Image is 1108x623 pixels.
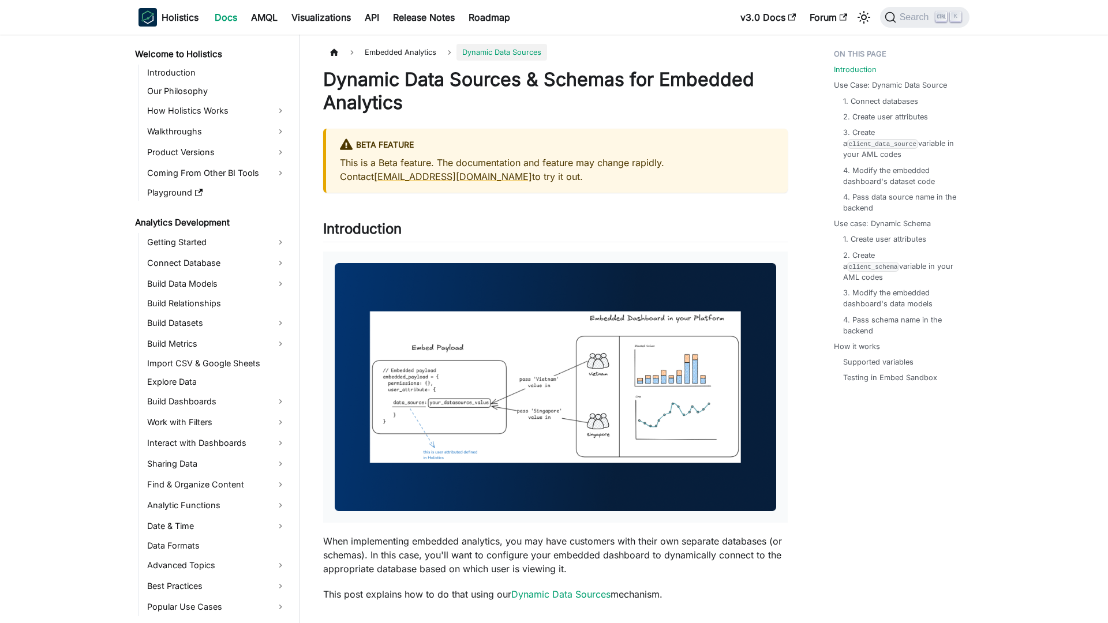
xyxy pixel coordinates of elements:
[834,341,880,352] a: How it works
[511,588,611,600] a: Dynamic Data Sources
[208,8,244,27] a: Docs
[843,314,958,336] a: 4. Pass schema name in the backend
[843,165,958,187] a: 4. Modify the embedded dashboard's dataset code
[855,8,873,27] button: Switch between dark and light mode (currently light mode)
[144,254,290,272] a: Connect Database
[144,355,290,371] a: Import CSV & Google Sheets
[843,372,937,383] a: Testing in Embed Sandbox
[323,44,345,61] a: Home page
[462,8,517,27] a: Roadmap
[847,139,918,149] code: client_data_source
[834,64,877,75] a: Introduction
[144,275,290,293] a: Build Data Models
[144,455,290,473] a: Sharing Data
[144,517,290,535] a: Date & Time
[843,234,926,245] a: 1. Create user attributes
[358,8,386,27] a: API
[144,434,290,452] a: Interact with Dashboards
[323,587,788,601] p: This post explains how to do that using our mechanism.
[132,46,290,62] a: Welcome to Holistics
[144,475,290,494] a: Find & Organize Content
[127,35,300,623] nav: Docs sidebar
[144,122,290,141] a: Walkthroughs
[834,218,931,229] a: Use case: Dynamic Schema
[896,12,936,22] span: Search
[132,215,290,231] a: Analytics Development
[843,192,958,213] a: 4. Pass data source name in the backend
[144,335,290,353] a: Build Metrics
[144,577,290,595] a: Best Practices
[144,164,290,182] a: Coming From Other BI Tools
[843,356,914,367] a: Supported variables
[138,8,199,27] a: HolisticsHolistics
[335,263,776,511] img: dynamic data source embed
[834,80,947,91] a: Use Case: Dynamic Data Source
[323,220,788,242] h2: Introduction
[843,96,918,107] a: 1. Connect databases
[138,8,157,27] img: Holistics
[359,44,442,61] span: Embedded Analytics
[144,295,290,311] a: Build Relationships
[843,111,928,122] a: 2. Create user attributes
[323,44,788,61] nav: Breadcrumbs
[144,496,290,515] a: Analytic Functions
[144,598,290,616] a: Popular Use Cases
[144,392,290,411] a: Build Dashboards
[374,171,532,182] a: [EMAIL_ADDRESS][DOMAIN_NAME]
[144,65,290,81] a: Introduction
[843,127,958,160] a: 3. Create aclient_data_sourcevariable in your AML codes
[340,156,774,183] p: This is a Beta feature. The documentation and feature may change rapidly. Contact to try it out.
[144,556,290,575] a: Advanced Topics
[386,8,462,27] a: Release Notes
[950,12,961,22] kbd: K
[144,143,290,162] a: Product Versions
[323,68,788,114] h1: Dynamic Data Sources & Schemas for Embedded Analytics
[880,7,969,28] button: Search (Ctrl+K)
[144,538,290,554] a: Data Formats
[285,8,358,27] a: Visualizations
[803,8,854,27] a: Forum
[244,8,285,27] a: AMQL
[456,44,547,61] span: Dynamic Data Sources
[843,287,958,309] a: 3. Modify the embedded dashboard's data models
[144,83,290,99] a: Our Philosophy
[144,413,290,431] a: Work with Filters
[144,374,290,390] a: Explore Data
[847,262,899,272] code: client_schema
[162,10,199,24] b: Holistics
[843,250,958,283] a: 2. Create aclient_schemavariable in your AML codes
[144,102,290,120] a: How Holistics Works
[144,314,290,332] a: Build Datasets
[144,185,290,201] a: Playground
[340,138,774,153] div: BETA FEATURE
[323,534,788,576] p: When implementing embedded analytics, you may have customers with their own separate databases (o...
[733,8,803,27] a: v3.0 Docs
[144,233,290,252] a: Getting Started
